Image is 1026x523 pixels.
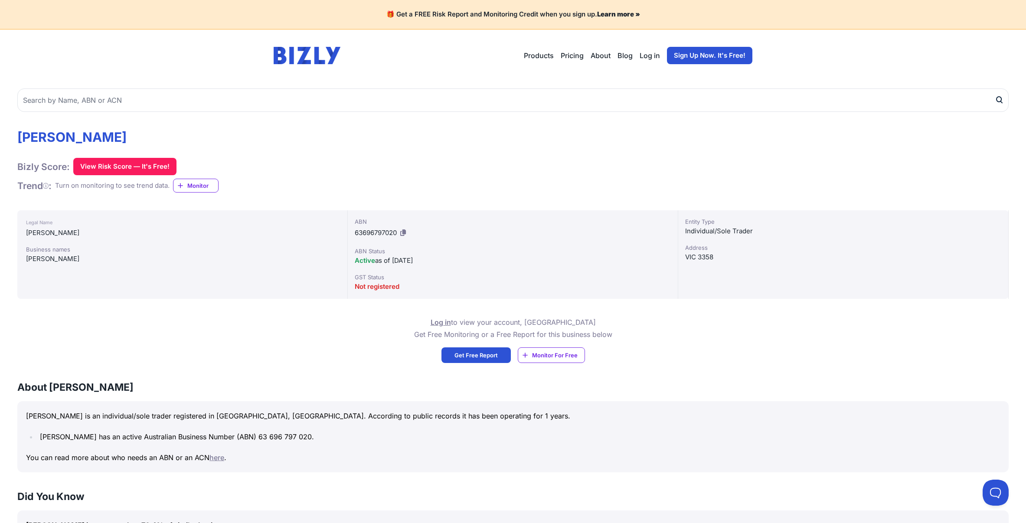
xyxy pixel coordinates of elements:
a: Monitor For Free [518,347,585,363]
button: View Risk Score — It's Free! [73,158,176,175]
a: Log in [640,50,660,61]
a: Learn more » [597,10,640,18]
p: You can read more about who needs an ABN or an ACN . [26,451,1000,464]
h1: Bizly Score: [17,161,70,173]
h1: Trend : [17,180,52,192]
li: [PERSON_NAME] has an active Australian Business Number (ABN) 63 696 797 020. [37,431,1000,443]
div: GST Status [355,273,671,281]
h1: [PERSON_NAME] [17,129,219,145]
iframe: Toggle Customer Support [983,480,1009,506]
h4: 🎁 Get a FREE Risk Report and Monitoring Credit when you sign up. [10,10,1016,19]
div: ABN Status [355,247,671,255]
a: Pricing [561,50,584,61]
h3: About [PERSON_NAME] [17,380,1009,394]
input: Search by Name, ABN or ACN [17,88,1009,112]
div: as of [DATE] [355,255,671,266]
p: [PERSON_NAME] is an individual/sole trader registered in [GEOGRAPHIC_DATA], [GEOGRAPHIC_DATA]. Ac... [26,410,1000,422]
a: Log in [431,318,451,327]
div: Individual/Sole Trader [685,226,1001,236]
a: Blog [618,50,633,61]
a: Monitor [173,179,219,193]
div: Legal Name [26,217,339,228]
span: 63696797020 [355,229,397,237]
div: [PERSON_NAME] [26,254,339,264]
span: Monitor [187,181,218,190]
button: Products [524,50,554,61]
p: to view your account, [GEOGRAPHIC_DATA] Get Free Monitoring or a Free Report for this business below [414,316,612,340]
a: Sign Up Now. It's Free! [667,47,752,64]
div: Turn on monitoring to see trend data. [55,181,170,191]
div: [PERSON_NAME] [26,228,339,238]
div: Entity Type [685,217,1001,226]
a: here [209,453,224,462]
span: Monitor For Free [532,351,578,360]
h3: Did You Know [17,490,1009,503]
div: ABN [355,217,671,226]
span: Get Free Report [454,351,498,360]
div: Business names [26,245,339,254]
span: Not registered [355,282,399,291]
a: Get Free Report [441,347,511,363]
div: Address [685,243,1001,252]
span: Active [355,256,375,265]
a: About [591,50,611,61]
div: VIC 3358 [685,252,1001,262]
